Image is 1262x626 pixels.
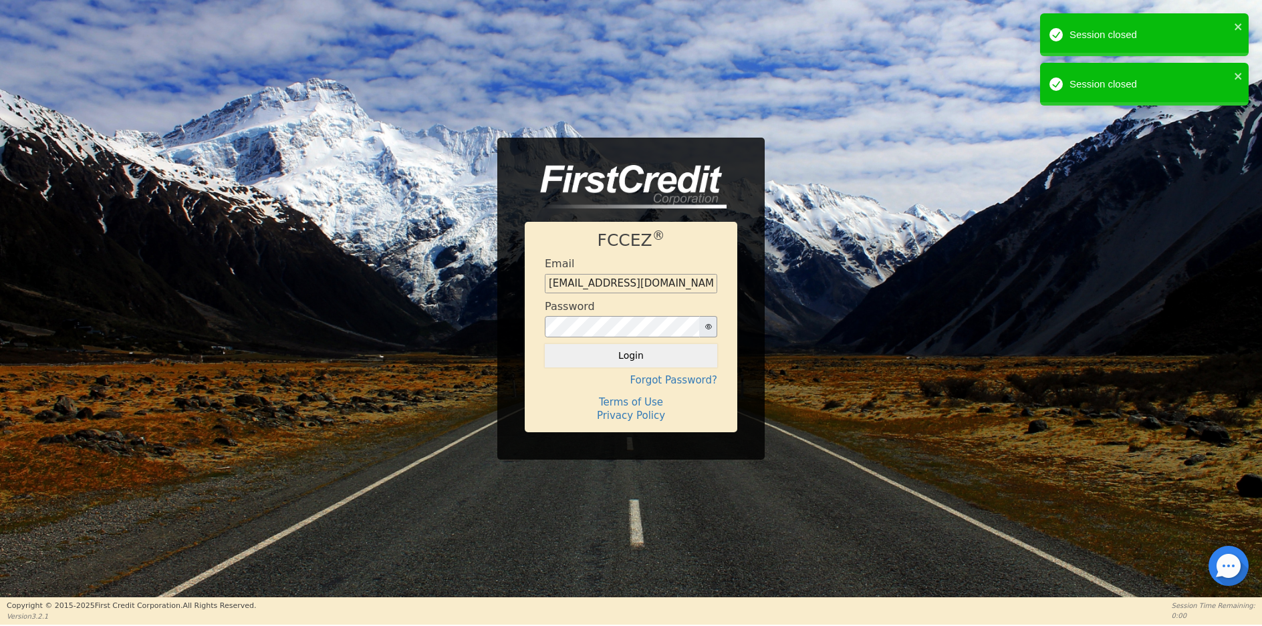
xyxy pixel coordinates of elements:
sup: ® [652,228,665,243]
h1: FCCEZ [545,230,717,251]
h4: Password [545,300,595,313]
p: Copyright © 2015- 2025 First Credit Corporation. [7,601,256,612]
div: Session closed [1069,27,1230,43]
h4: Terms of Use [545,396,717,408]
span: All Rights Reserved. [182,601,256,610]
button: close [1234,68,1243,84]
p: Version 3.2.1 [7,611,256,621]
p: 0:00 [1172,611,1255,621]
img: logo-CMu_cnol.png [525,165,727,209]
h4: Privacy Policy [545,410,717,422]
button: close [1234,19,1243,34]
p: Session Time Remaining: [1172,601,1255,611]
h4: Email [545,257,574,270]
h4: Forgot Password? [545,374,717,386]
div: Session closed [1069,77,1230,92]
button: Login [545,344,717,367]
input: Enter email [545,274,717,294]
input: password [545,316,700,337]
